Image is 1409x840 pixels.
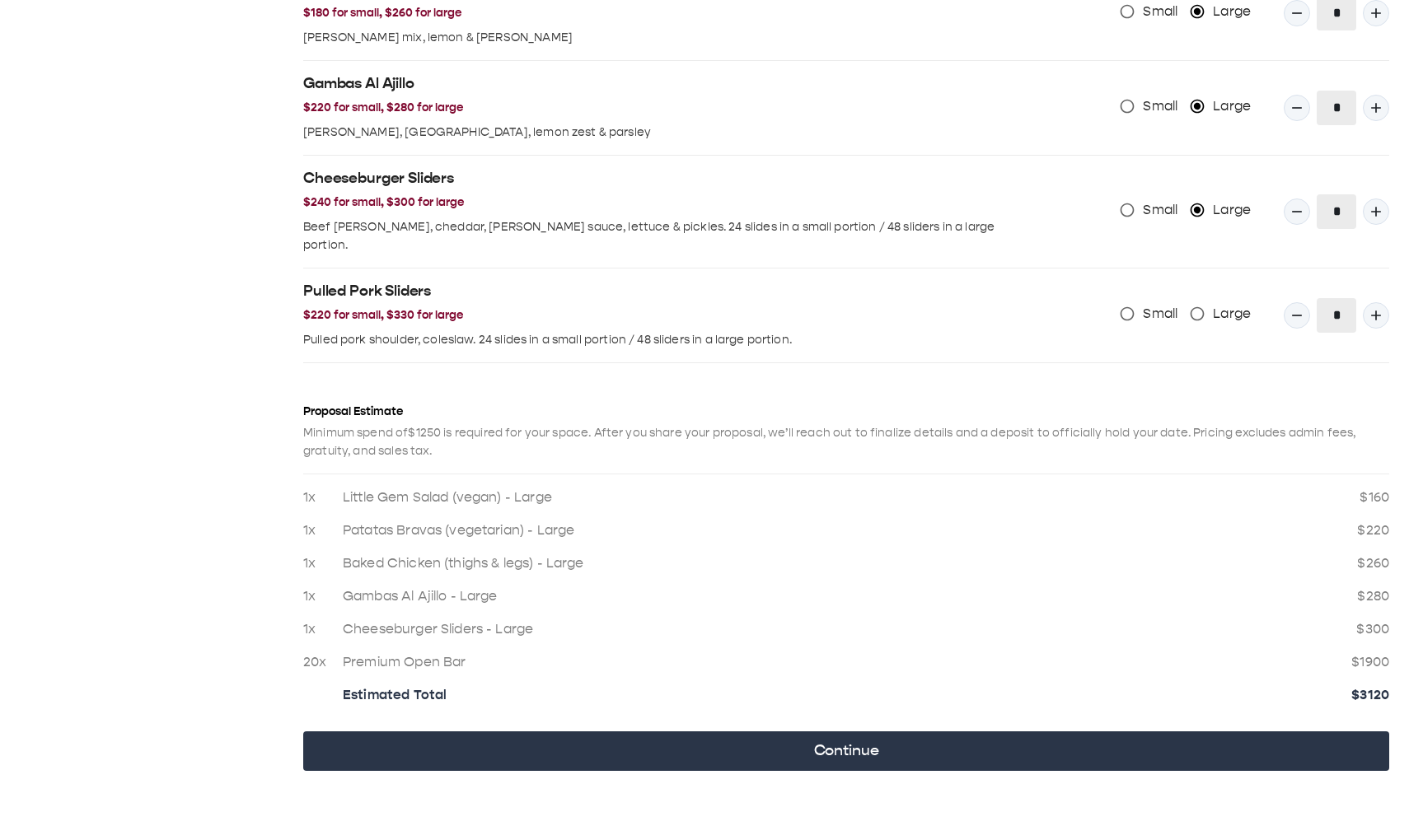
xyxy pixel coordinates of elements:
h3: Proposal Estimate [303,403,1389,421]
span: Small [1143,200,1177,220]
div: Quantity Input [1284,194,1389,229]
h3: $240 for small, $300 for large [303,194,1023,212]
p: Premium Open Bar [343,652,1332,672]
p: [PERSON_NAME] mix, lemon & [PERSON_NAME] [303,29,1023,47]
h2: Cheeseburger Sliders [303,169,1023,189]
div: Quantity Input [1284,298,1389,333]
p: Minimum spend of $1250 is required for your space. After you share your proposal, we’ll reach out... [303,424,1389,460]
p: Beef [PERSON_NAME], cheddar, [PERSON_NAME] sauce, lettuce & pickles. 24 slides in a small portion... [303,218,1023,254]
p: Little Gem Salad (vegan) - Large [343,488,1340,507]
p: $ 3120 [1351,685,1389,705]
div: Quantity Input [1284,91,1389,125]
p: Cheeseburger Sliders - Large [343,619,1336,639]
h2: Gambas Al Ajillo [303,74,1023,94]
p: $ 300 [1356,619,1389,639]
p: Gambas Al Ajillo - Large [343,586,1337,606]
p: $ 1900 [1351,652,1389,672]
p: Baked Chicken (thighs & legs) - Large [343,553,1337,573]
p: $ 160 [1360,488,1389,507]
p: 1x [303,553,323,573]
p: Patatas Bravas (vegetarian) - Large [343,520,1337,540]
span: Small [1143,96,1177,116]
p: 20x [303,652,323,672]
p: [PERSON_NAME], [GEOGRAPHIC_DATA], lemon zest & parsley [303,124,1023,142]
p: 1x [303,619,323,639]
p: $ 280 [1357,586,1389,606]
p: $ 260 [1357,553,1389,573]
h3: $180 for small, $260 for large [303,4,1023,22]
p: Pulled pork shoulder, coleslaw. 24 slides in a small portion / 48 sliders in a large portion. [303,331,1023,349]
h3: $220 for small, $280 for large [303,99,1023,117]
p: 1x [303,520,323,540]
span: Large [1213,2,1251,21]
span: Small [1143,2,1177,21]
p: 1x [303,586,323,606]
span: Large [1213,304,1251,324]
span: Large [1213,96,1251,116]
h2: Pulled Pork Sliders [303,282,1023,301]
span: Large [1213,200,1251,220]
button: Continue [303,731,1389,771]
span: Small [1143,304,1177,324]
p: Estimated Total [343,685,1332,705]
p: 1x [303,488,323,507]
p: $ 220 [1357,520,1389,540]
h3: $220 for small, $330 for large [303,306,1023,324]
